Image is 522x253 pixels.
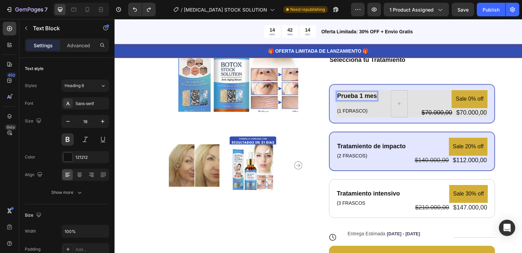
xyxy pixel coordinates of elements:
[67,42,90,49] p: Advanced
[75,247,107,253] div: Add...
[25,246,40,252] div: Padding
[300,184,335,193] div: $210.000,00
[25,186,109,199] button: Show more
[214,36,381,46] div: Rich Text Editor. Editing area: main
[223,123,291,131] p: Tratamiento de impacto
[25,211,43,220] div: Size
[215,37,380,45] p: Selecciona tu Tratamiento
[477,3,505,16] button: Publish
[457,7,469,13] span: Save
[6,72,16,78] div: 450
[337,71,373,89] pre: Sale 0% off
[222,171,285,179] p: Tratamiento intensivo
[25,228,36,234] div: Width
[65,83,84,89] span: Heading 6
[499,220,515,236] div: Open Intercom Messenger
[452,3,474,16] button: Save
[222,180,285,188] p: (3 FRASCOS
[62,225,109,237] input: Auto
[290,6,325,13] span: Need republishing
[222,72,263,82] div: Rich Text Editor. Editing area: main
[25,100,33,106] div: Font
[338,137,373,146] div: $112.000,00
[229,233,368,241] strong: Transforma Tu Piel de Forma Natural!
[33,24,91,32] p: Text Block
[45,5,48,14] p: 7
[115,19,522,253] iframe: Design area
[5,124,16,130] div: Beta
[223,73,262,81] p: Prueba 1 mes
[75,101,107,107] div: Sans-serif
[180,142,188,150] button: Carousel Next Arrow
[62,80,109,92] button: Heading 6
[34,42,53,49] p: Settings
[233,212,271,217] span: Entrega Estimada
[338,184,373,193] div: $147.000,00
[389,6,434,13] span: 1 product assigned
[273,212,306,217] span: [DATE] - [DATE]
[184,6,267,13] span: [MEDICAL_DATA] STOCK SOLUTION
[75,154,107,161] div: 121212
[223,88,262,96] p: (1 FDRASCO)
[25,117,43,126] div: Size
[300,137,335,146] div: $140.000,00
[25,66,43,72] div: Text style
[181,6,182,13] span: /
[25,83,37,89] div: Styles
[227,230,368,244] p: ¡
[223,133,291,141] p: (2 FRASCOS)
[483,6,500,13] div: Publish
[128,3,156,16] div: Undo/Redo
[335,166,373,184] pre: Sale 30% off
[222,123,292,132] div: Rich Text Editor. Editing area: main
[25,170,44,180] div: Align
[384,3,449,16] button: 1 product assigned
[214,227,381,247] button: <p>¡<strong>Transforma Tu Piel de Forma Natural!</strong></p>
[334,119,373,137] pre: Sale 20% off
[51,189,83,196] div: Show more
[307,89,338,98] div: $70.000,00
[3,3,51,16] button: 7
[25,154,35,160] div: Color
[341,89,373,98] div: $70.000,00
